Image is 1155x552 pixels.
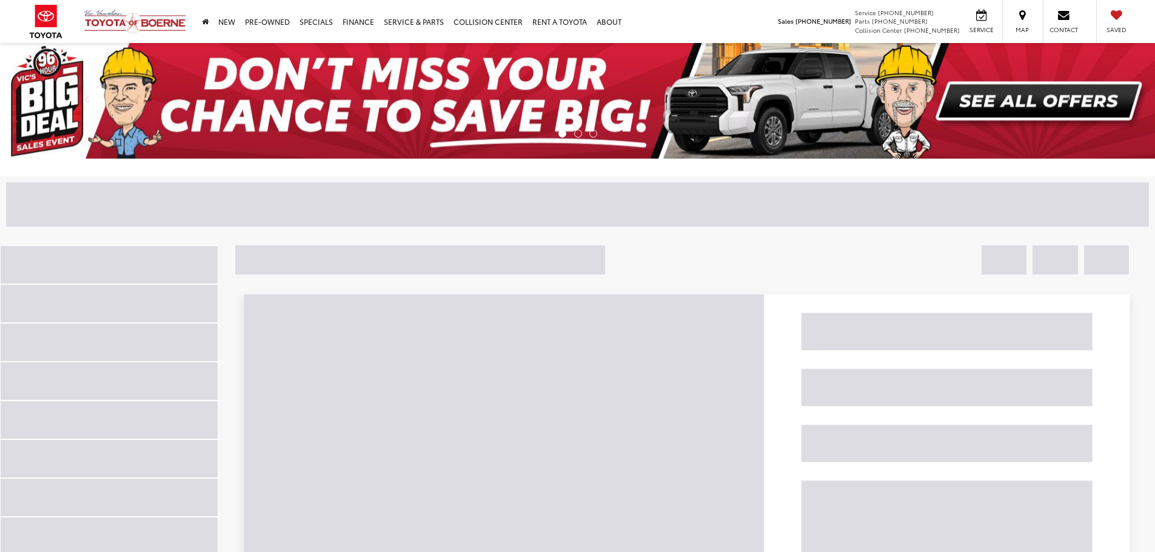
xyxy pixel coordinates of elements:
[855,16,870,25] span: Parts
[855,25,902,35] span: Collision Center
[855,8,876,17] span: Service
[872,16,928,25] span: [PHONE_NUMBER]
[968,25,995,34] span: Service
[878,8,934,17] span: [PHONE_NUMBER]
[84,9,187,34] img: Vic Vaughan Toyota of Boerne
[795,16,851,25] span: [PHONE_NUMBER]
[904,25,960,35] span: [PHONE_NUMBER]
[778,16,794,25] span: Sales
[1009,25,1036,34] span: Map
[1103,25,1130,34] span: Saved
[1050,25,1078,34] span: Contact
